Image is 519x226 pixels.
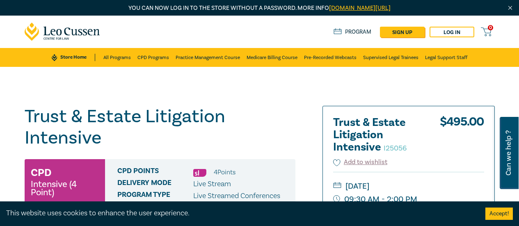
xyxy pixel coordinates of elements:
[176,48,240,67] a: Practice Management Course
[485,208,513,220] button: Accept cookies
[25,106,295,148] h1: Trust & Estate Litigation Intensive
[52,54,95,61] a: Store Home
[363,48,418,67] a: Supervised Legal Trainees
[103,48,131,67] a: All Programs
[505,122,512,184] span: Can we help ?
[333,158,388,167] button: Add to wishlist
[193,169,206,177] img: Substantive Law
[247,48,297,67] a: Medicare Billing Course
[117,191,193,212] span: Program type
[6,208,473,219] div: This website uses cookies to enhance the user experience.
[25,4,495,13] p: You can now log in to the store without a password. More info
[137,48,169,67] a: CPD Programs
[425,48,467,67] a: Legal Support Staff
[488,25,493,30] span: 0
[117,167,193,178] span: CPD Points
[430,27,474,37] a: Log in
[214,167,235,178] li: 4 Point s
[333,193,484,206] small: 09:30 AM - 2:00 PM
[193,191,289,212] p: Live Streamed Conferences and Intensives
[193,179,231,189] span: Live Stream
[384,144,407,153] small: I25056
[334,28,372,36] a: Program
[304,48,357,67] a: Pre-Recorded Webcasts
[507,5,514,11] img: Close
[333,180,484,193] small: [DATE]
[440,116,484,158] div: $ 495.00
[31,180,99,196] small: Intensive (4 Point)
[117,179,193,189] span: Delivery Mode
[333,116,423,153] h2: Trust & Estate Litigation Intensive
[329,4,391,12] a: [DOMAIN_NAME][URL]
[380,27,425,37] a: sign up
[31,165,51,180] h3: CPD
